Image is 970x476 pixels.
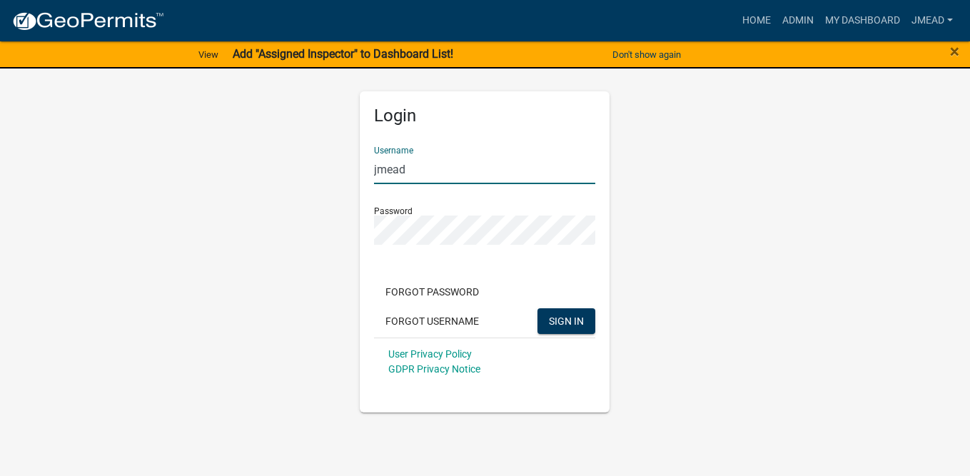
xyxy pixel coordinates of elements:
a: Home [737,7,777,34]
h5: Login [374,106,595,126]
span: × [950,41,959,61]
a: View [193,43,224,66]
button: Close [950,43,959,60]
a: User Privacy Policy [388,348,472,360]
span: SIGN IN [549,315,584,326]
a: Admin [777,7,819,34]
a: My Dashboard [819,7,906,34]
button: Forgot Password [374,279,490,305]
button: SIGN IN [537,308,595,334]
button: Don't show again [607,43,687,66]
button: Forgot Username [374,308,490,334]
a: jmead [906,7,959,34]
strong: Add "Assigned Inspector" to Dashboard List! [233,47,453,61]
a: GDPR Privacy Notice [388,363,480,375]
